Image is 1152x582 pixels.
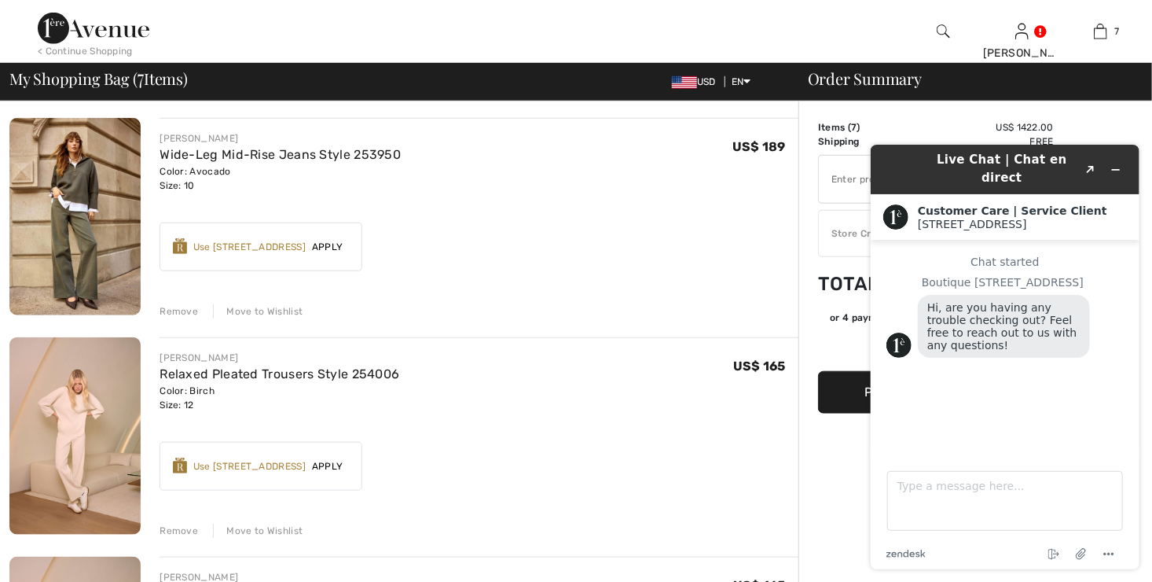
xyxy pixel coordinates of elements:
[672,76,722,87] span: USD
[789,71,1143,87] div: Order Summary
[35,11,67,25] span: Chat
[819,156,1010,203] input: Promo code
[173,238,187,254] img: Reward-Logo.svg
[9,71,188,87] span: My Shopping Bag ( Items)
[306,459,350,473] span: Apply
[818,134,898,149] td: Shipping
[818,371,1054,414] button: Proceed to Shipping
[9,118,141,315] img: Wide-Leg Mid-Rise Jeans Style 253950
[160,351,399,365] div: [PERSON_NAME]
[983,45,1060,61] div: [PERSON_NAME]
[138,67,144,87] span: 7
[160,367,399,381] a: Relaxed Pleated Trousers Style 254006
[160,384,399,412] div: Color: Birch Size: 12
[1115,24,1120,39] span: 7
[160,131,401,145] div: [PERSON_NAME]
[9,337,141,535] img: Relaxed Pleated Trousers Style 254006
[858,132,1152,582] iframe: Find more information here
[672,76,697,89] img: US Dollar
[1015,22,1029,41] img: My Info
[898,120,1054,134] td: US$ 1422.00
[830,311,1054,325] div: or 4 payments of with
[818,257,898,311] td: Total
[160,524,198,538] div: Remove
[819,227,1010,241] div: Store Credit: 335.00
[732,139,786,154] span: US$ 189
[1062,22,1139,41] a: 7
[193,240,306,254] div: Use [STREET_ADDRESS]
[173,458,187,473] img: Reward-Logo.svg
[733,359,786,374] span: US$ 165
[732,76,751,87] span: EN
[38,13,149,44] img: 1ère Avenue
[213,304,303,319] div: Move to Wishlist
[160,147,401,162] a: Wide-Leg Mid-Rise Jeans Style 253950
[160,304,198,319] div: Remove
[1015,24,1029,39] a: Sign In
[193,459,306,473] div: Use [STREET_ADDRESS]
[306,240,350,254] span: Apply
[38,44,133,58] div: < Continue Shopping
[818,311,1054,330] div: or 4 payments ofUS$ 355.50withSezzle Click to learn more about Sezzle
[818,330,1054,366] iframe: PayPal-paypal
[160,164,401,193] div: Color: Avocado Size: 10
[937,22,950,41] img: search the website
[818,120,898,134] td: Items ( )
[1094,22,1107,41] img: My Bag
[213,524,303,538] div: Move to Wishlist
[851,122,857,133] span: 7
